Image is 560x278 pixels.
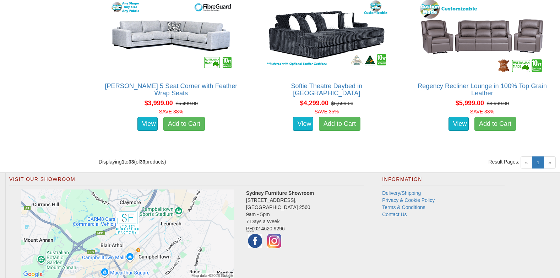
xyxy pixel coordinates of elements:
span: Result Pages: [488,158,519,165]
del: $6,699.00 [331,101,353,106]
a: View [448,117,469,131]
span: « [521,156,533,169]
img: Facebook [246,232,264,250]
span: » [544,156,556,169]
a: View [137,117,158,131]
font: SAVE 35% [315,109,339,114]
span: $3,999.00 [145,100,173,107]
h2: Visit Our Showroom [9,177,364,186]
a: Terms & Conditions [382,204,425,210]
a: Add to Cart [163,117,205,131]
a: Softie Theatre Daybed in [GEOGRAPHIC_DATA] [291,82,362,97]
a: Add to Cart [319,117,360,131]
a: Privacy & Cookie Policy [382,197,435,203]
span: $4,299.00 [300,100,328,107]
a: [PERSON_NAME] 5 Seat Corner with Feather Wrap Seats [105,82,237,97]
h2: Information [382,177,504,186]
del: $6,499.00 [176,101,198,106]
del: $8,999.00 [487,101,509,106]
font: SAVE 33% [470,109,494,114]
a: Add to Cart [474,117,516,131]
abbr: Phone [246,226,254,232]
a: 1 [532,156,544,169]
a: Regency Recliner Lounge in 100% Top Grain Leather [418,82,547,97]
a: Contact Us [382,212,407,217]
font: SAVE 38% [159,109,183,114]
div: Displaying to (of products) [93,158,327,165]
strong: 33 [129,159,134,165]
strong: 1 [121,159,124,165]
strong: Sydney Furniture Showroom [246,190,314,196]
img: Instagram [265,232,283,250]
a: Delivery/Shipping [382,190,421,196]
strong: 33 [140,159,146,165]
a: View [293,117,314,131]
span: $5,999.00 [456,100,484,107]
